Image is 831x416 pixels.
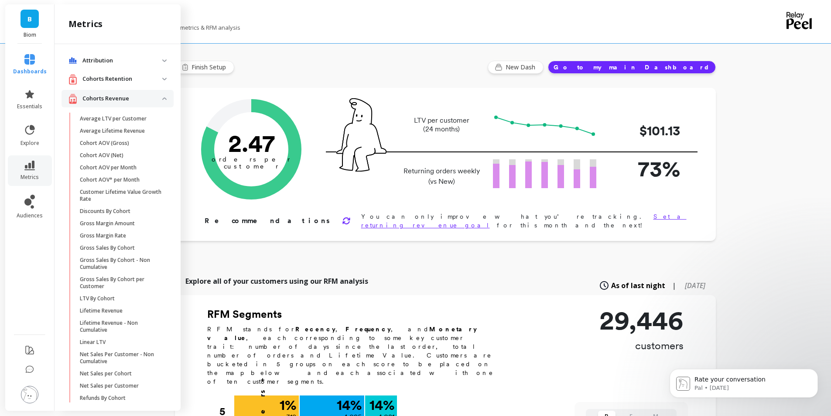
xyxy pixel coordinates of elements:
[80,276,163,290] p: Gross Sales By Cohort per Customer
[82,56,162,65] p: Attribution
[337,398,362,412] p: 14 %
[599,339,684,353] p: customers
[17,103,42,110] span: essentials
[611,280,665,291] span: As of last night
[80,257,163,271] p: Gross Sales By Cohort - Non Cumulative
[21,386,38,403] img: profile picture
[80,339,106,346] p: Linear LTV
[488,61,544,74] button: New Dash
[13,68,47,75] span: dashboards
[506,63,538,72] span: New Dash
[21,174,39,181] span: metrics
[548,61,716,74] button: Go to my main Dashboard
[80,295,115,302] p: LTV By Cohort
[68,18,103,30] h2: metrics
[21,140,39,147] span: explore
[80,320,163,333] p: Lifetime Revenue - Non Cumulative
[175,61,234,74] button: Finish Setup
[223,162,279,170] tspan: customer
[401,116,482,134] p: LTV per customer (24 months)
[68,74,77,85] img: navigation item icon
[80,382,139,389] p: Net Sales per Customer
[80,244,135,251] p: Gross Sales By Cohort
[68,57,77,64] img: navigation item icon
[80,232,126,239] p: Gross Margin Rate
[212,155,291,163] tspan: orders per
[610,152,680,185] p: 73%
[207,307,504,321] h2: RFM Segments
[369,398,394,412] p: 14 %
[80,176,140,183] p: Cohort AOV* per Month
[68,93,77,104] img: navigation item icon
[185,276,368,286] p: Explore all of your customers using our RFM analysis
[27,14,32,24] span: B
[80,208,130,215] p: Discounts By Cohort
[14,31,46,38] p: Biom
[80,220,135,227] p: Gross Margin Amount
[361,212,688,230] p: You can only improve what you’re tracking. for this month and the next!
[228,129,274,158] text: 2.47
[280,398,296,412] p: 1 %
[205,216,332,226] p: Recommendations
[345,326,391,333] b: Frequency
[610,121,680,141] p: $101.13
[17,212,43,219] span: audiences
[336,98,386,172] img: pal seatted on line
[80,189,163,203] p: Customer Lifetime Value Growth Rate
[599,307,684,333] p: 29,446
[80,351,163,365] p: Net Sales Per Customer - Non Cumulative
[80,370,132,377] p: Net Sales per Cohort
[401,166,482,187] p: Returning orders weekly (vs New)
[685,281,705,290] span: [DATE]
[80,164,137,171] p: Cohort AOV per Month
[162,97,167,100] img: down caret icon
[162,59,167,62] img: down caret icon
[207,325,504,386] p: RFM stands for , , and , each corresponding to some key customer trait: number of days since the ...
[162,78,167,80] img: down caret icon
[80,307,123,314] p: Lifetime Revenue
[82,94,162,103] p: Cohorts Revenue
[80,152,123,159] p: Cohort AOV (Net)
[80,115,147,122] p: Average LTV per Customer
[295,326,335,333] b: Recency
[80,395,126,402] p: Refunds By Cohort
[80,127,145,134] p: Average Lifetime Revenue
[657,351,831,412] iframe: Intercom notifications message
[82,75,162,83] p: Cohorts Retention
[672,280,676,291] span: |
[80,140,129,147] p: Cohort AOV (Gross)
[192,63,229,72] span: Finish Setup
